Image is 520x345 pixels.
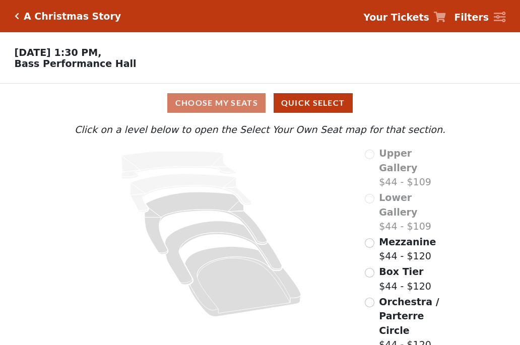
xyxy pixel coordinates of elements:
[454,10,505,25] a: Filters
[363,12,429,23] strong: Your Tickets
[185,247,301,317] path: Orchestra / Parterre Circle - Seats Available: 175
[379,296,439,336] span: Orchestra / Parterre Circle
[379,190,448,234] label: $44 - $109
[24,11,121,22] h5: A Christmas Story
[121,151,236,179] path: Upper Gallery - Seats Available: 0
[379,148,417,173] span: Upper Gallery
[454,12,489,23] strong: Filters
[379,236,436,247] span: Mezzanine
[15,13,19,20] a: Click here to go back to filters
[379,235,436,263] label: $44 - $120
[274,93,353,113] button: Quick Select
[379,192,417,218] span: Lower Gallery
[131,174,252,212] path: Lower Gallery - Seats Available: 0
[379,266,423,277] span: Box Tier
[363,10,446,25] a: Your Tickets
[379,264,431,293] label: $44 - $120
[72,122,448,137] p: Click on a level below to open the Select Your Own Seat map for that section.
[379,146,448,189] label: $44 - $109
